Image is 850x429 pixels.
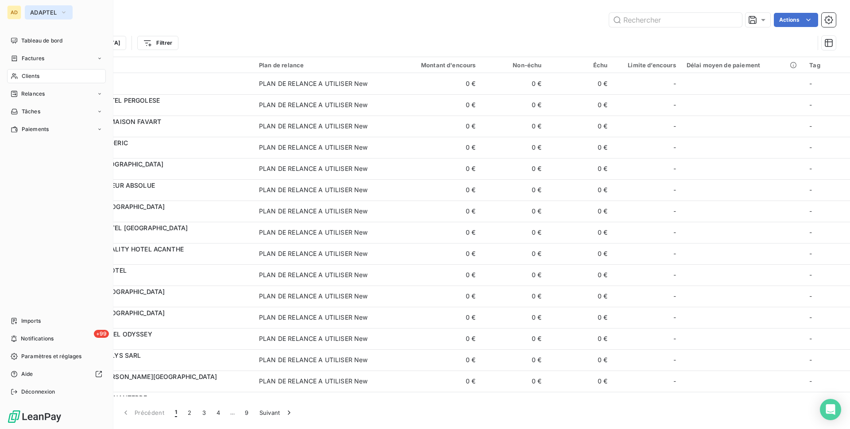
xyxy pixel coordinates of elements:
td: 0 € [547,73,613,94]
span: 411270000 [61,84,248,93]
td: 0 € [481,264,547,286]
div: PLAN DE RELANCE A UTILISER New [259,334,368,343]
span: 411032000 - HOTEL [GEOGRAPHIC_DATA] [61,224,188,232]
td: 0 € [481,179,547,201]
td: 0 € [547,116,613,137]
td: 0 € [393,392,481,413]
button: 9 [240,403,254,422]
td: 0 € [393,243,481,264]
span: 411032000 [61,232,248,241]
button: Précédent [116,403,170,422]
span: - [673,356,676,364]
td: 0 € [481,73,547,94]
td: 0 € [481,349,547,371]
td: 0 € [393,286,481,307]
td: 0 € [547,243,613,264]
button: 3 [197,403,211,422]
td: 0 € [393,137,481,158]
span: Clients [22,72,39,80]
span: 411033000 [61,254,248,263]
span: … [225,406,240,420]
span: 411004600 [61,105,248,114]
span: - [809,313,812,321]
div: Tag [809,62,845,69]
span: - [673,334,676,343]
div: Échu [552,62,608,69]
td: 0 € [481,286,547,307]
span: - [673,228,676,237]
span: - [809,186,812,193]
div: PLAN DE RELANCE A UTILISER New [259,100,368,109]
button: 4 [211,403,225,422]
td: 0 € [547,371,613,392]
span: - [809,228,812,236]
span: 411054600 [61,296,248,305]
div: PLAN DE RELANCE A UTILISER New [259,249,368,258]
td: 0 € [547,286,613,307]
td: 0 € [547,222,613,243]
div: PLAN DE RELANCE A UTILISER New [259,207,368,216]
td: 0 € [547,349,613,371]
span: Tâches [22,108,40,116]
td: 0 € [393,179,481,201]
td: 0 € [481,371,547,392]
span: 411025100 [61,190,248,199]
div: Open Intercom Messenger [820,399,841,420]
span: 411014400 [61,147,248,156]
div: Montant d'encours [398,62,476,69]
span: - [809,207,812,215]
td: 0 € [481,392,547,413]
div: Délai moyen de paiement [687,62,799,69]
span: - [809,271,812,278]
td: 0 € [393,73,481,94]
button: 2 [182,403,197,422]
span: Factures [22,54,44,62]
td: 0 € [393,307,481,328]
span: Aide [21,370,33,378]
div: PLAN DE RELANCE A UTILISER New [259,79,368,88]
td: 0 € [393,116,481,137]
span: - [673,207,676,216]
span: 411033000 - QUALITY HOTEL ACANTHE [61,245,184,253]
a: Aide [7,367,106,381]
div: PLAN DE RELANCE A UTILISER New [259,292,368,301]
td: 0 € [393,94,481,116]
span: - [673,292,676,301]
td: 0 € [481,137,547,158]
span: Paiements [22,125,49,133]
span: Imports [21,317,41,325]
span: - [673,313,676,322]
div: PLAN DE RELANCE A UTILISER New [259,228,368,237]
td: 0 € [393,222,481,243]
span: 411058400 [61,317,248,326]
td: 0 € [481,243,547,264]
td: 0 € [481,116,547,137]
span: - [673,164,676,173]
td: 0 € [547,328,613,349]
span: 411086200 [61,381,248,390]
span: 411065600 [61,360,248,369]
span: 411012500 [61,126,248,135]
span: 1 [175,408,177,417]
td: 0 € [547,94,613,116]
button: 1 [170,403,182,422]
span: - [673,122,676,131]
td: 0 € [547,201,613,222]
span: 411063100 [61,339,248,348]
span: - [673,79,676,88]
td: 0 € [547,264,613,286]
input: Rechercher [609,13,742,27]
span: Notifications [21,335,54,343]
div: PLAN DE RELANCE A UTILISER New [259,164,368,173]
span: Déconnexion [21,388,55,396]
div: Plan de relance [259,62,387,69]
td: 0 € [393,328,481,349]
span: - [809,143,812,151]
td: 0 € [481,222,547,243]
button: Filtrer [137,36,178,50]
span: Paramètres et réglages [21,352,81,360]
span: - [809,356,812,363]
td: 0 € [393,371,481,392]
span: - [809,80,812,87]
td: 0 € [393,264,481,286]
